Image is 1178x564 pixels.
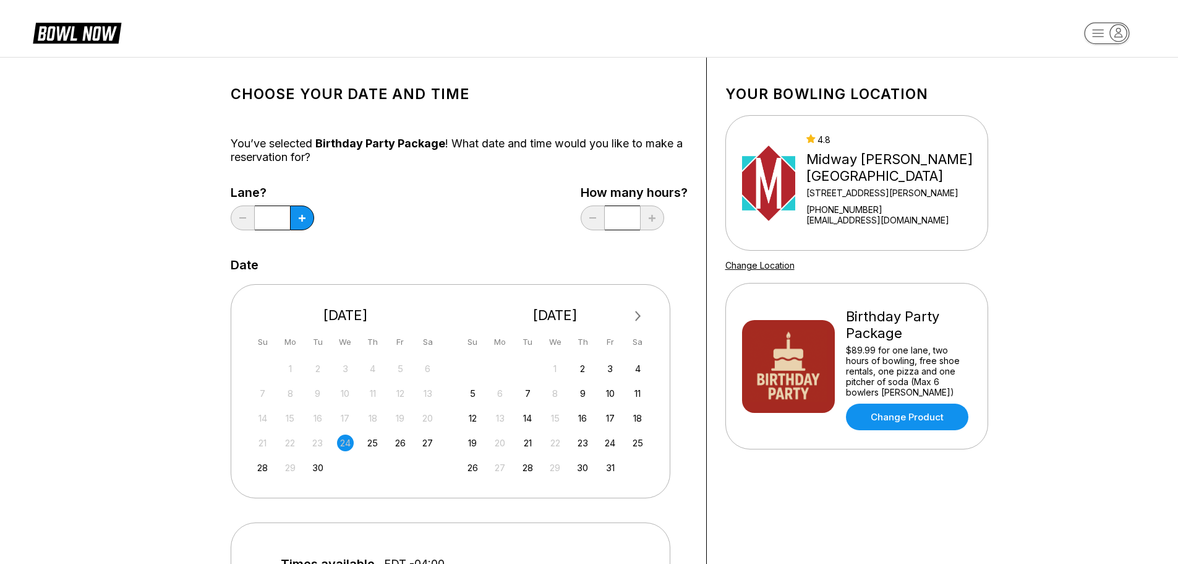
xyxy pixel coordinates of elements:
[309,410,326,427] div: Not available Tuesday, September 16th, 2025
[364,435,381,451] div: Choose Thursday, September 25th, 2025
[519,385,536,402] div: Choose Tuesday, October 7th, 2025
[364,410,381,427] div: Not available Thursday, September 18th, 2025
[309,360,326,377] div: Not available Tuesday, September 2nd, 2025
[806,134,982,145] div: 4.8
[463,359,648,476] div: month 2025-10
[519,459,536,476] div: Choose Tuesday, October 28th, 2025
[231,85,688,103] h1: Choose your Date and time
[725,85,988,103] h1: Your bowling location
[846,404,968,430] a: Change Product
[419,360,436,377] div: Not available Saturday, September 6th, 2025
[282,360,299,377] div: Not available Monday, September 1st, 2025
[250,307,442,324] div: [DATE]
[806,215,982,225] a: [EMAIL_ADDRESS][DOMAIN_NAME]
[231,258,258,272] label: Date
[630,385,646,402] div: Choose Saturday, October 11th, 2025
[630,435,646,451] div: Choose Saturday, October 25th, 2025
[231,137,688,164] div: You’ve selected ! What date and time would you like to make a reservation for?
[547,459,563,476] div: Not available Wednesday, October 29th, 2025
[846,308,971,342] div: Birthday Party Package
[806,188,982,198] div: [STREET_ADDRESS][PERSON_NAME]
[725,260,795,271] a: Change Location
[419,385,436,402] div: Not available Saturday, September 13th, 2025
[282,385,299,402] div: Not available Monday, September 8th, 2025
[547,385,563,402] div: Not available Wednesday, October 8th, 2025
[806,204,982,215] div: [PHONE_NUMBER]
[254,410,271,427] div: Not available Sunday, September 14th, 2025
[337,360,354,377] div: Not available Wednesday, September 3rd, 2025
[364,360,381,377] div: Not available Thursday, September 4th, 2025
[464,410,481,427] div: Choose Sunday, October 12th, 2025
[464,385,481,402] div: Choose Sunday, October 5th, 2025
[254,334,271,350] div: Su
[630,410,646,427] div: Choose Saturday, October 18th, 2025
[492,334,508,350] div: Mo
[282,459,299,476] div: Not available Monday, September 29th, 2025
[464,459,481,476] div: Choose Sunday, October 26th, 2025
[337,435,354,451] div: Not available Wednesday, September 24th, 2025
[492,435,508,451] div: Not available Monday, October 20th, 2025
[419,410,436,427] div: Not available Saturday, September 20th, 2025
[602,435,618,451] div: Choose Friday, October 24th, 2025
[519,410,536,427] div: Choose Tuesday, October 14th, 2025
[254,385,271,402] div: Not available Sunday, September 7th, 2025
[254,435,271,451] div: Not available Sunday, September 21st, 2025
[492,410,508,427] div: Not available Monday, October 13th, 2025
[547,360,563,377] div: Not available Wednesday, October 1st, 2025
[574,435,591,451] div: Choose Thursday, October 23rd, 2025
[392,385,409,402] div: Not available Friday, September 12th, 2025
[253,359,438,476] div: month 2025-09
[519,435,536,451] div: Choose Tuesday, October 21st, 2025
[492,385,508,402] div: Not available Monday, October 6th, 2025
[464,334,481,350] div: Su
[581,186,688,199] label: How many hours?
[547,334,563,350] div: We
[630,360,646,377] div: Choose Saturday, October 4th, 2025
[574,410,591,427] div: Choose Thursday, October 16th, 2025
[574,459,591,476] div: Choose Thursday, October 30th, 2025
[602,334,618,350] div: Fr
[309,435,326,451] div: Not available Tuesday, September 23rd, 2025
[602,385,618,402] div: Choose Friday, October 10th, 2025
[282,334,299,350] div: Mo
[492,459,508,476] div: Not available Monday, October 27th, 2025
[806,151,982,184] div: Midway [PERSON_NAME][GEOGRAPHIC_DATA]
[459,307,651,324] div: [DATE]
[574,360,591,377] div: Choose Thursday, October 2nd, 2025
[547,410,563,427] div: Not available Wednesday, October 15th, 2025
[630,334,646,350] div: Sa
[392,410,409,427] div: Not available Friday, September 19th, 2025
[364,334,381,350] div: Th
[364,385,381,402] div: Not available Thursday, September 11th, 2025
[628,306,648,326] button: Next Month
[419,435,436,451] div: Choose Saturday, September 27th, 2025
[574,334,591,350] div: Th
[419,334,436,350] div: Sa
[309,334,326,350] div: Tu
[337,410,354,427] div: Not available Wednesday, September 17th, 2025
[602,360,618,377] div: Choose Friday, October 3rd, 2025
[254,459,271,476] div: Choose Sunday, September 28th, 2025
[519,334,536,350] div: Tu
[464,435,481,451] div: Choose Sunday, October 19th, 2025
[742,137,796,230] img: Midway Bowling - Carlisle
[337,385,354,402] div: Not available Wednesday, September 10th, 2025
[574,385,591,402] div: Choose Thursday, October 9th, 2025
[392,435,409,451] div: Choose Friday, September 26th, 2025
[282,410,299,427] div: Not available Monday, September 15th, 2025
[315,137,445,150] span: Birthday Party Package
[392,334,409,350] div: Fr
[231,186,314,199] label: Lane?
[846,345,971,397] div: $89.99 for one lane, two hours of bowling, free shoe rentals, one pizza and one pitcher of soda (...
[602,410,618,427] div: Choose Friday, October 17th, 2025
[309,385,326,402] div: Not available Tuesday, September 9th, 2025
[282,435,299,451] div: Not available Monday, September 22nd, 2025
[742,320,835,413] img: Birthday Party Package
[309,459,326,476] div: Choose Tuesday, September 30th, 2025
[547,435,563,451] div: Not available Wednesday, October 22nd, 2025
[602,459,618,476] div: Choose Friday, October 31st, 2025
[392,360,409,377] div: Not available Friday, September 5th, 2025
[337,334,354,350] div: We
